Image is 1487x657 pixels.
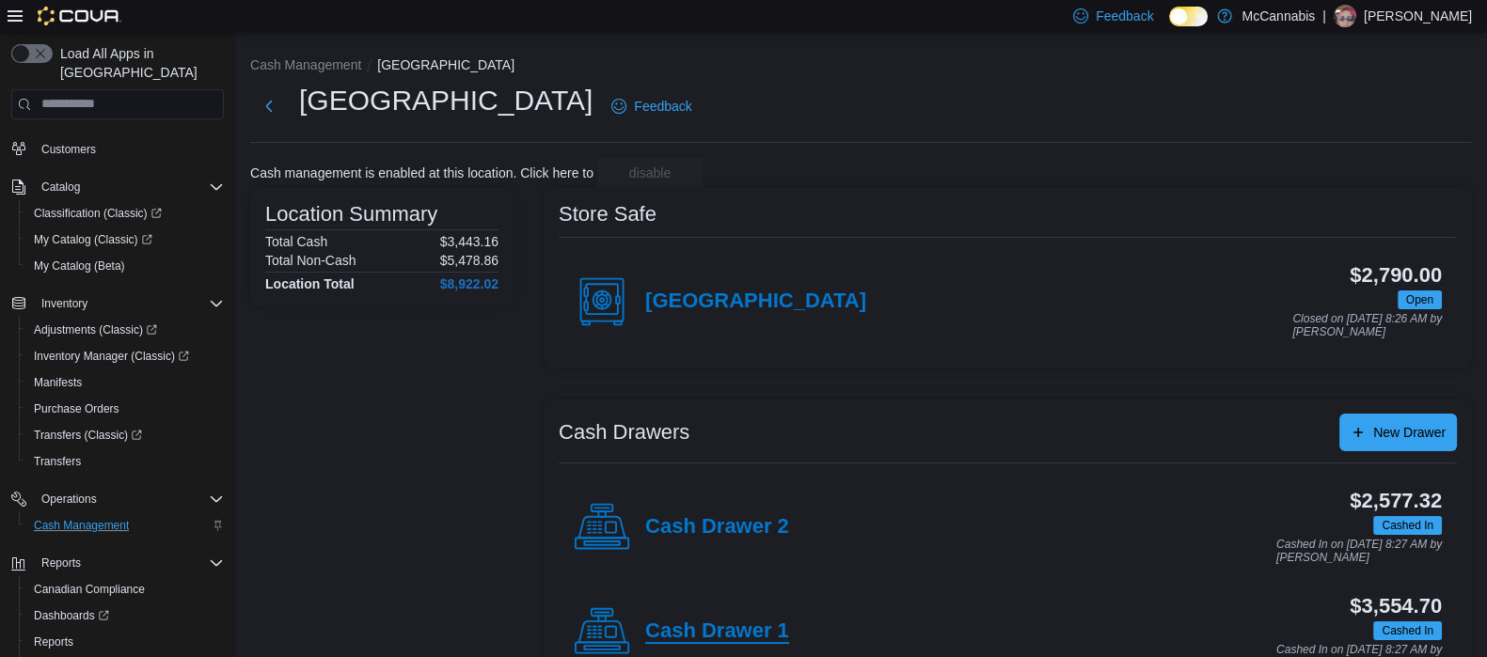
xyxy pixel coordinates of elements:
[34,401,119,416] span: Purchase Orders
[19,448,231,475] button: Transfers
[19,253,231,279] button: My Catalog (Beta)
[604,87,699,125] a: Feedback
[34,428,142,443] span: Transfers (Classic)
[26,228,160,251] a: My Catalog (Classic)
[41,492,97,507] span: Operations
[250,55,1472,78] nav: An example of EuiBreadcrumbs
[34,349,189,364] span: Inventory Manager (Classic)
[34,232,152,247] span: My Catalog (Classic)
[34,136,224,160] span: Customers
[34,488,224,510] span: Operations
[1406,291,1433,308] span: Open
[1373,516,1442,535] span: Cashed In
[38,7,121,25] img: Cova
[26,202,224,225] span: Classification (Classic)
[559,203,656,226] h3: Store Safe
[34,552,88,574] button: Reports
[1350,264,1442,287] h3: $2,790.00
[41,142,96,157] span: Customers
[34,582,145,597] span: Canadian Compliance
[4,174,231,200] button: Catalog
[26,450,224,473] span: Transfers
[26,578,152,601] a: Canadian Compliance
[34,176,87,198] button: Catalog
[299,82,593,119] h1: [GEOGRAPHIC_DATA]
[26,371,224,394] span: Manifests
[645,619,789,644] h4: Cash Drawer 1
[34,634,73,649] span: Reports
[1364,5,1472,27] p: [PERSON_NAME]
[26,604,224,627] span: Dashboards
[440,253,498,268] p: $5,478.86
[34,292,95,315] button: Inventory
[1322,5,1326,27] p: |
[634,97,691,116] span: Feedback
[19,512,231,539] button: Cash Management
[26,345,197,368] a: Inventory Manager (Classic)
[34,258,125,274] span: My Catalog (Beta)
[26,604,117,627] a: Dashboards
[26,319,224,341] span: Adjustments (Classic)
[26,514,224,537] span: Cash Management
[34,608,109,623] span: Dashboards
[265,253,356,268] h6: Total Non-Cash
[19,317,231,343] a: Adjustments (Classic)
[1339,414,1457,451] button: New Drawer
[34,518,129,533] span: Cash Management
[34,552,224,574] span: Reports
[1382,517,1433,534] span: Cashed In
[26,255,133,277] a: My Catalog (Beta)
[53,44,224,82] span: Load All Apps in [GEOGRAPHIC_DATA]
[26,255,224,277] span: My Catalog (Beta)
[19,343,231,369] a: Inventory Manager (Classic)
[19,200,231,227] a: Classification (Classic)
[26,228,224,251] span: My Catalog (Classic)
[19,602,231,629] a: Dashboards
[1292,313,1442,338] p: Closed on [DATE] 8:26 AM by [PERSON_NAME]
[34,292,224,315] span: Inventory
[1398,290,1442,309] span: Open
[26,202,169,225] a: Classification (Classic)
[19,369,231,396] button: Manifests
[34,206,162,221] span: Classification (Classic)
[41,180,80,195] span: Catalog
[34,454,81,469] span: Transfers
[559,421,689,444] h3: Cash Drawers
[26,631,224,653] span: Reports
[250,87,288,125] button: Next
[34,488,104,510] button: Operations
[1382,622,1433,639] span: Cashed In
[34,176,224,198] span: Catalog
[19,422,231,448] a: Transfers (Classic)
[4,550,231,576] button: Reports
[265,203,437,226] h3: Location Summary
[19,629,231,655] button: Reports
[19,396,231,422] button: Purchase Orders
[19,227,231,253] a: My Catalog (Classic)
[26,345,224,368] span: Inventory Manager (Classic)
[26,578,224,601] span: Canadian Compliance
[1276,539,1442,564] p: Cashed In on [DATE] 8:27 AM by [PERSON_NAME]
[19,576,231,602] button: Canadian Compliance
[26,371,89,394] a: Manifests
[34,375,82,390] span: Manifests
[4,134,231,162] button: Customers
[1169,26,1170,27] span: Dark Mode
[26,319,165,341] a: Adjustments (Classic)
[440,234,498,249] p: $3,443.16
[26,398,127,420] a: Purchase Orders
[41,555,81,571] span: Reports
[265,276,355,291] h4: Location Total
[1373,423,1446,442] span: New Drawer
[26,450,88,473] a: Transfers
[629,164,671,182] span: disable
[41,296,87,311] span: Inventory
[250,165,593,180] p: Cash management is enabled at this location. Click here to
[645,515,789,540] h4: Cash Drawer 2
[1242,5,1315,27] p: McCannabis
[4,290,231,317] button: Inventory
[440,276,498,291] h4: $8,922.02
[26,424,224,446] span: Transfers (Classic)
[1169,7,1209,26] input: Dark Mode
[1373,621,1442,640] span: Cashed In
